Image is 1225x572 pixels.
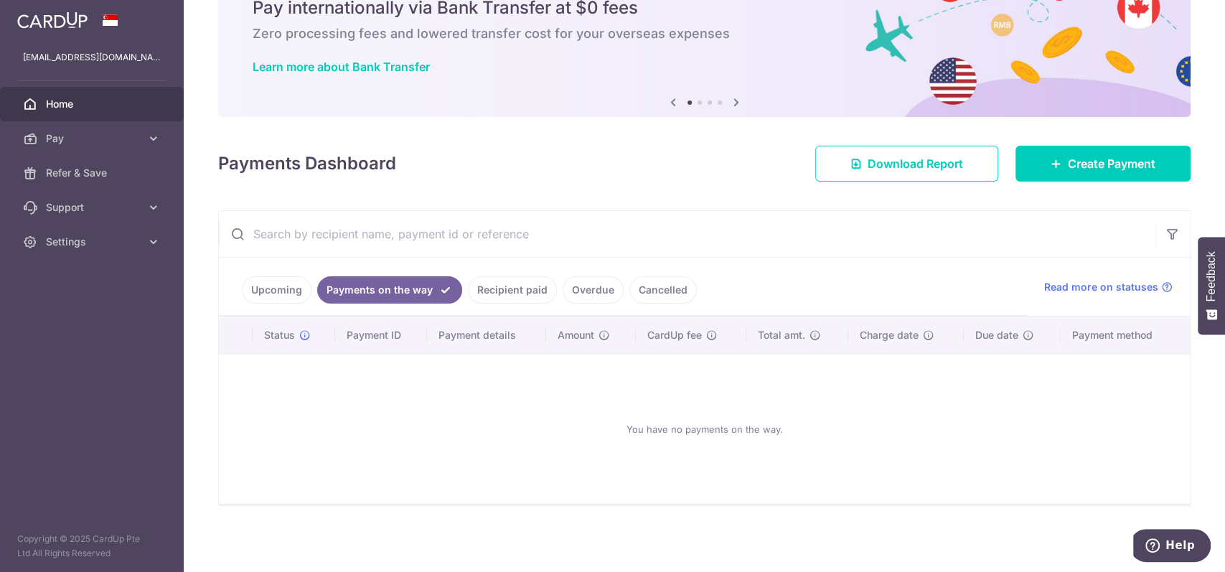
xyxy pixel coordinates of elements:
[558,328,594,342] span: Amount
[46,97,141,111] span: Home
[563,276,624,304] a: Overdue
[46,131,141,146] span: Pay
[1068,155,1155,172] span: Create Payment
[1133,529,1211,565] iframe: Opens a widget where you can find more information
[23,50,161,65] p: [EMAIL_ADDRESS][DOMAIN_NAME]
[219,211,1155,257] input: Search by recipient name, payment id or reference
[1061,317,1190,354] th: Payment method
[317,276,462,304] a: Payments on the way
[1044,280,1158,294] span: Read more on statuses
[647,328,702,342] span: CardUp fee
[1015,146,1191,182] a: Create Payment
[236,366,1173,492] div: You have no payments on the way.
[46,235,141,249] span: Settings
[1044,280,1173,294] a: Read more on statuses
[975,328,1018,342] span: Due date
[253,25,1156,42] h6: Zero processing fees and lowered transfer cost for your overseas expenses
[218,151,396,177] h4: Payments Dashboard
[264,328,295,342] span: Status
[427,317,546,354] th: Payment details
[815,146,998,182] a: Download Report
[17,11,88,29] img: CardUp
[46,166,141,180] span: Refer & Save
[1205,251,1218,301] span: Feedback
[629,276,697,304] a: Cancelled
[468,276,557,304] a: Recipient paid
[242,276,311,304] a: Upcoming
[1198,237,1225,334] button: Feedback - Show survey
[868,155,963,172] span: Download Report
[253,60,430,74] a: Learn more about Bank Transfer
[860,328,919,342] span: Charge date
[46,200,141,215] span: Support
[758,328,805,342] span: Total amt.
[335,317,427,354] th: Payment ID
